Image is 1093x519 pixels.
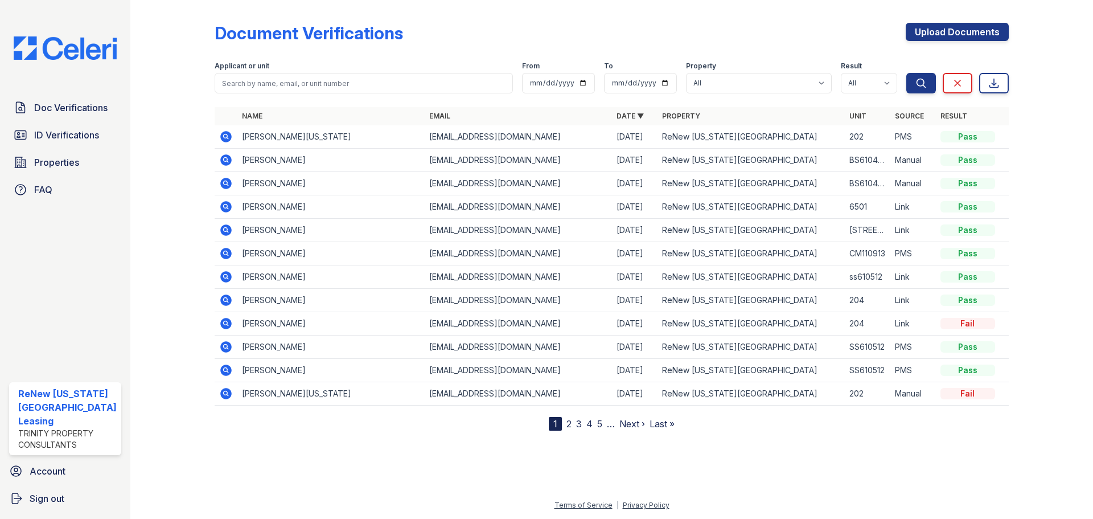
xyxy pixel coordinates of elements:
[425,265,612,289] td: [EMAIL_ADDRESS][DOMAIN_NAME]
[237,312,425,336] td: [PERSON_NAME]
[940,365,995,376] div: Pass
[237,289,425,312] td: [PERSON_NAME]
[425,149,612,172] td: [EMAIL_ADDRESS][DOMAIN_NAME]
[940,178,995,189] div: Pass
[612,265,658,289] td: [DATE]
[612,312,658,336] td: [DATE]
[940,224,995,236] div: Pass
[425,336,612,359] td: [EMAIL_ADDRESS][DOMAIN_NAME]
[940,341,995,353] div: Pass
[845,149,890,172] td: BS6104 203
[623,501,669,509] a: Privacy Policy
[34,183,52,197] span: FAQ
[890,195,936,219] td: Link
[425,289,612,312] td: [EMAIL_ADDRESS][DOMAIN_NAME]
[940,131,995,142] div: Pass
[617,112,644,120] a: Date ▼
[845,242,890,265] td: CM110913
[841,62,862,71] label: Result
[895,112,924,120] a: Source
[890,125,936,149] td: PMS
[612,382,658,406] td: [DATE]
[425,195,612,219] td: [EMAIL_ADDRESS][DOMAIN_NAME]
[890,336,936,359] td: PMS
[845,195,890,219] td: 6501
[845,219,890,242] td: [STREET_ADDRESS]
[425,242,612,265] td: [EMAIL_ADDRESS][DOMAIN_NAME]
[9,151,121,174] a: Properties
[612,125,658,149] td: [DATE]
[549,417,562,431] div: 1
[940,201,995,212] div: Pass
[890,242,936,265] td: PMS
[237,125,425,149] td: [PERSON_NAME][US_STATE]
[845,382,890,406] td: 202
[9,178,121,201] a: FAQ
[237,195,425,219] td: [PERSON_NAME]
[30,492,64,505] span: Sign out
[612,289,658,312] td: [DATE]
[658,265,845,289] td: ReNew [US_STATE][GEOGRAPHIC_DATA]
[658,125,845,149] td: ReNew [US_STATE][GEOGRAPHIC_DATA]
[940,248,995,259] div: Pass
[242,112,262,120] a: Name
[650,418,675,430] a: Last »
[845,125,890,149] td: 202
[215,23,403,43] div: Document Verifications
[9,124,121,146] a: ID Verifications
[686,62,716,71] label: Property
[845,312,890,336] td: 204
[425,382,612,406] td: [EMAIL_ADDRESS][DOMAIN_NAME]
[425,359,612,382] td: [EMAIL_ADDRESS][DOMAIN_NAME]
[237,265,425,289] td: [PERSON_NAME]
[906,23,1009,41] a: Upload Documents
[658,359,845,382] td: ReNew [US_STATE][GEOGRAPHIC_DATA]
[845,289,890,312] td: 204
[34,101,108,115] span: Doc Verifications
[237,149,425,172] td: [PERSON_NAME]
[612,195,658,219] td: [DATE]
[940,388,995,399] div: Fail
[604,62,613,71] label: To
[18,387,117,428] div: ReNew [US_STATE][GEOGRAPHIC_DATA] Leasing
[5,487,126,510] a: Sign out
[845,359,890,382] td: SS610512
[619,418,645,430] a: Next ›
[612,336,658,359] td: [DATE]
[215,73,513,93] input: Search by name, email, or unit number
[617,501,619,509] div: |
[34,128,99,142] span: ID Verifications
[566,418,572,430] a: 2
[425,219,612,242] td: [EMAIL_ADDRESS][DOMAIN_NAME]
[658,289,845,312] td: ReNew [US_STATE][GEOGRAPHIC_DATA]
[658,336,845,359] td: ReNew [US_STATE][GEOGRAPHIC_DATA]
[586,418,593,430] a: 4
[658,382,845,406] td: ReNew [US_STATE][GEOGRAPHIC_DATA]
[612,359,658,382] td: [DATE]
[612,242,658,265] td: [DATE]
[237,219,425,242] td: [PERSON_NAME]
[940,271,995,283] div: Pass
[237,336,425,359] td: [PERSON_NAME]
[658,219,845,242] td: ReNew [US_STATE][GEOGRAPHIC_DATA]
[658,242,845,265] td: ReNew [US_STATE][GEOGRAPHIC_DATA]
[5,36,126,60] img: CE_Logo_Blue-a8612792a0a2168367f1c8372b55b34899dd931a85d93a1a3d3e32e68fde9ad4.png
[597,418,602,430] a: 5
[30,464,65,478] span: Account
[890,172,936,195] td: Manual
[940,112,967,120] a: Result
[522,62,540,71] label: From
[5,460,126,483] a: Account
[554,501,613,509] a: Terms of Service
[658,312,845,336] td: ReNew [US_STATE][GEOGRAPHIC_DATA]
[237,359,425,382] td: [PERSON_NAME]
[425,125,612,149] td: [EMAIL_ADDRESS][DOMAIN_NAME]
[890,265,936,289] td: Link
[890,382,936,406] td: Manual
[18,428,117,451] div: Trinity Property Consultants
[612,172,658,195] td: [DATE]
[845,265,890,289] td: ss610512
[237,172,425,195] td: [PERSON_NAME]
[940,318,995,329] div: Fail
